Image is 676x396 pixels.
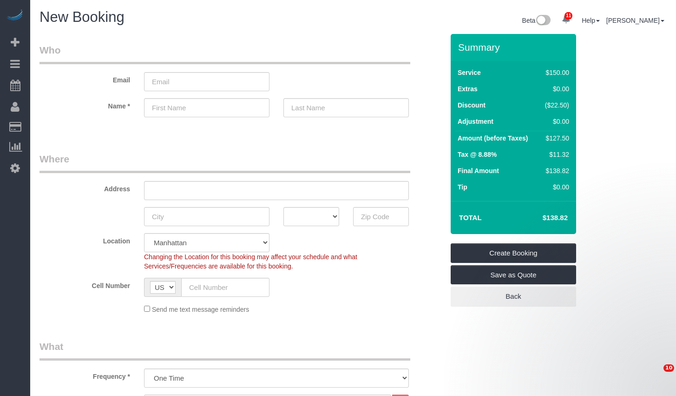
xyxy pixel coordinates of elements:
div: $11.32 [542,150,570,159]
input: Zip Code [353,207,409,226]
a: Help [582,17,600,24]
a: 11 [557,9,575,30]
a: Beta [522,17,551,24]
a: Back [451,287,576,306]
img: Automaid Logo [6,9,24,22]
a: [PERSON_NAME] [606,17,664,24]
a: Save as Quote [451,265,576,285]
legend: Who [39,43,410,64]
label: Email [33,72,137,85]
input: First Name [144,98,269,117]
label: Tax @ 8.88% [458,150,497,159]
div: $138.82 [542,166,570,175]
label: Service [458,68,481,77]
label: Discount [458,101,486,110]
span: Changing the Location for this booking may affect your schedule and what Services/Frequencies are... [144,253,357,270]
div: $0.00 [542,182,570,192]
label: Location [33,233,137,246]
h4: $138.82 [515,214,568,222]
div: $150.00 [542,68,570,77]
span: Send me text message reminders [152,306,249,313]
label: Address [33,181,137,194]
label: Cell Number [33,278,137,290]
label: Amount (before Taxes) [458,134,528,143]
h3: Summary [458,42,571,53]
label: Frequency * [33,369,137,381]
strong: Total [459,214,482,221]
label: Extras [458,84,478,94]
div: $0.00 [542,84,570,94]
label: Tip [458,182,467,192]
legend: Where [39,152,410,173]
legend: What [39,340,410,361]
input: City [144,207,269,226]
label: Name * [33,98,137,111]
a: Create Booking [451,243,576,263]
img: New interface [535,15,551,27]
div: $0.00 [542,117,570,126]
div: $127.50 [542,134,570,143]
div: ($22.50) [542,101,570,110]
span: 11 [564,12,572,20]
span: 10 [663,364,674,372]
label: Final Amount [458,166,499,175]
span: New Booking [39,9,125,25]
input: Email [144,72,269,91]
iframe: Intercom live chat [644,364,667,387]
input: Last Name [283,98,409,117]
label: Adjustment [458,117,493,126]
input: Cell Number [181,278,269,297]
